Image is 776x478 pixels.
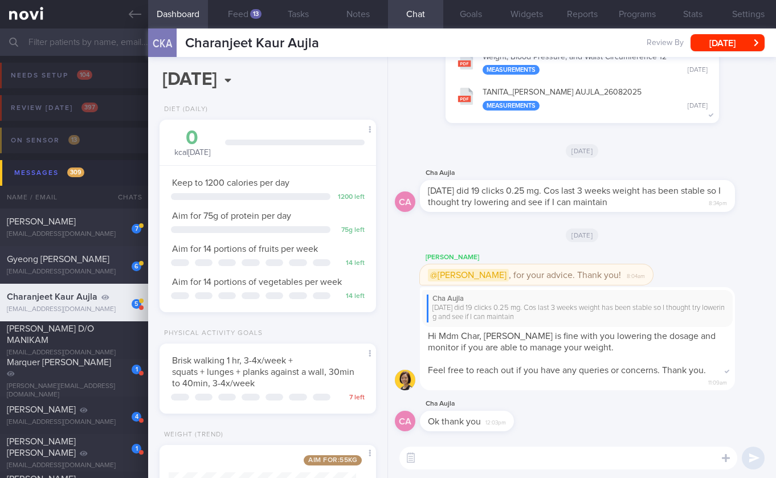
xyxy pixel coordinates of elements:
[483,88,708,111] div: TANITA_ [PERSON_NAME] AUJLA_ 26082025
[483,101,540,111] div: Measurements
[688,102,708,111] div: [DATE]
[7,305,141,314] div: [EMAIL_ADDRESS][DOMAIN_NAME]
[160,431,223,439] div: Weight (Trend)
[647,38,684,48] span: Review By
[132,444,141,454] div: 1
[7,418,141,427] div: [EMAIL_ADDRESS][DOMAIN_NAME]
[7,358,111,367] span: Marquer [PERSON_NAME]
[7,437,76,457] span: [PERSON_NAME] [PERSON_NAME]
[7,268,141,276] div: [EMAIL_ADDRESS][DOMAIN_NAME]
[68,135,80,145] span: 13
[483,65,540,75] div: Measurements
[7,382,141,399] div: [PERSON_NAME][EMAIL_ADDRESS][DOMAIN_NAME]
[132,299,141,309] div: 5
[566,228,598,242] span: [DATE]
[627,269,645,280] span: 8:04am
[11,165,87,181] div: Messages
[7,461,141,470] div: [EMAIL_ADDRESS][DOMAIN_NAME]
[427,295,728,304] div: Cha Aujla
[160,329,263,338] div: Physical Activity Goals
[691,34,765,51] button: [DATE]
[336,226,365,235] div: 75 g left
[304,455,362,465] span: Aim for: 55 kg
[172,211,291,220] span: Aim for 75g of protein per day
[7,292,97,301] span: Charanjeet Kaur Aujla
[428,417,481,426] span: Ok thank you
[172,367,354,388] span: squats + lunges + planks against a wall, 30min to 40min, 3-4x/week
[427,304,728,322] div: [DATE] did 19 clicks 0.25 mg. Cos last 3 weeks weight has been stable so I thought try lowering a...
[395,411,415,432] div: CA
[172,277,342,287] span: Aim for 14 portions of vegetables per week
[688,66,708,75] div: [DATE]
[7,255,109,264] span: Gyeong [PERSON_NAME]
[451,45,713,81] button: Weight, Blood Pressure, and Waist Circumference 12 Measurements [DATE]
[709,197,727,207] span: 8:34pm
[7,217,76,226] span: [PERSON_NAME]
[132,412,141,422] div: 4
[428,269,621,281] span: , for your advice. Thank you!
[428,269,509,281] span: @[PERSON_NAME]
[7,230,141,239] div: [EMAIL_ADDRESS][DOMAIN_NAME]
[336,292,365,301] div: 14 left
[172,356,293,365] span: Brisk walking 1 hr, 3-4x/week +
[428,366,706,375] span: Feel free to reach out if you have any queries or concerns. Thank you.
[8,133,83,148] div: On sensor
[132,262,141,271] div: 6
[708,376,727,387] span: 11:09am
[566,144,598,158] span: [DATE]
[7,349,141,357] div: [EMAIL_ADDRESS][DOMAIN_NAME]
[420,166,769,180] div: Cha Aujla
[451,80,713,116] button: TANITA_[PERSON_NAME] AUJLA_26082025 Measurements [DATE]
[336,394,365,402] div: 7 left
[250,9,262,19] div: 13
[428,332,716,352] span: Hi Mdm Char, [PERSON_NAME] is fine with you lowering the dosage and monitor if you are able to ma...
[172,244,318,254] span: Aim for 14 portions of fruits per week
[8,100,101,116] div: Review [DATE]
[132,365,141,374] div: 1
[145,22,179,66] div: CKA
[8,68,95,83] div: Needs setup
[171,128,214,148] div: 0
[428,186,721,207] span: [DATE] did 19 clicks 0.25 mg. Cos last 3 weeks weight has been stable so I thought try lowering a...
[67,167,84,177] span: 309
[185,36,319,50] span: Charanjeet Kaur Aujla
[171,128,214,158] div: kcal [DATE]
[336,193,365,202] div: 1200 left
[81,103,98,112] span: 397
[420,251,687,264] div: [PERSON_NAME]
[103,186,148,209] div: Chats
[160,105,208,114] div: Diet (Daily)
[77,70,92,80] span: 104
[7,324,94,345] span: [PERSON_NAME] D/O MANIKAM
[395,191,415,213] div: CA
[132,224,141,234] div: 7
[420,397,548,411] div: Cha Aujla
[336,259,365,268] div: 14 left
[172,178,289,187] span: Keep to 1200 calories per day
[7,405,76,414] span: [PERSON_NAME]
[483,52,708,75] div: Weight, Blood Pressure, and Waist Circumference 12
[485,416,506,427] span: 12:03pm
